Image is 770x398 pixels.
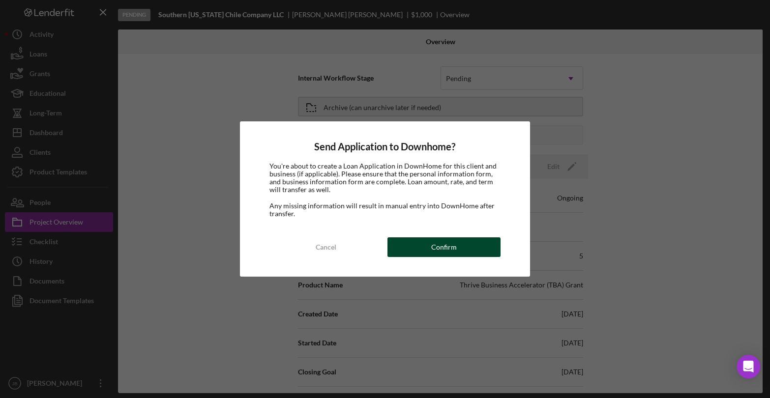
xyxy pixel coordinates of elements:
[387,237,501,257] button: Confirm
[737,355,760,378] div: Open Intercom Messenger
[269,141,501,152] h4: Send Application to Downhome?
[316,237,336,257] div: Cancel
[431,237,457,257] div: Confirm
[269,237,383,257] button: Cancel
[269,201,495,218] span: Any missing information will result in manual entry into DownHome after transfer.
[269,162,497,194] span: You're about to create a Loan Application in DownHome for this client and business (if applicable...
